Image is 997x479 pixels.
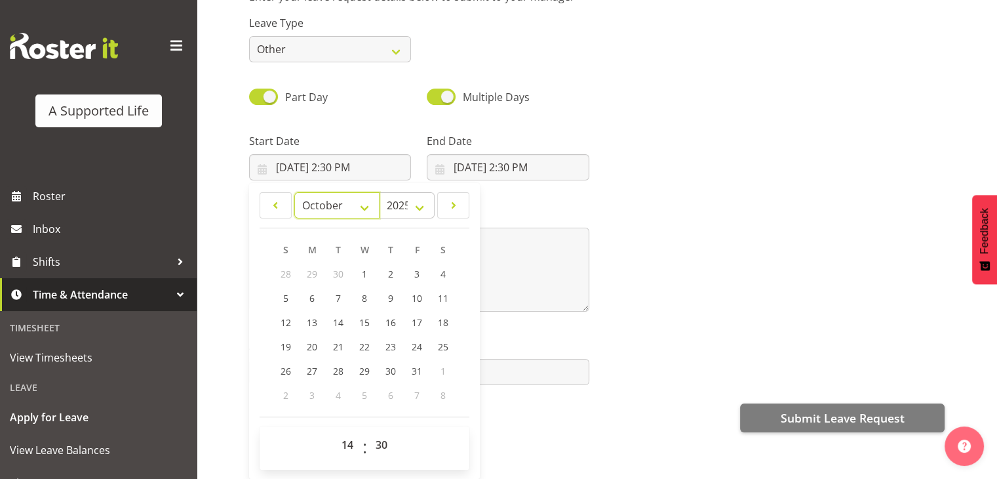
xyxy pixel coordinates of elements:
a: 9 [378,286,404,310]
span: 5 [283,292,288,304]
div: A Supported Life [49,101,149,121]
span: 9 [388,292,393,304]
img: help-xxl-2.png [958,440,971,453]
a: 25 [430,335,456,359]
span: 23 [385,341,396,353]
span: 13 [307,316,317,329]
span: 22 [359,341,370,353]
span: 2 [388,268,393,280]
span: 11 [438,292,448,304]
span: 20 [307,341,317,353]
a: 23 [378,335,404,359]
label: End Date [427,133,589,149]
a: 24 [404,335,430,359]
span: 6 [309,292,315,304]
span: 15 [359,316,370,329]
span: 3 [414,268,420,280]
span: 29 [359,365,370,377]
a: Apply for Leave [3,401,193,434]
span: 4 [336,389,341,402]
div: Leave [3,374,193,401]
span: 6 [388,389,393,402]
span: 29 [307,268,317,280]
span: 21 [333,341,343,353]
span: 7 [336,292,341,304]
span: F [415,243,420,256]
label: Start Date [249,133,411,149]
span: 4 [440,268,446,280]
a: 26 [273,359,299,383]
span: Shifts [33,252,170,272]
a: 11 [430,286,456,310]
span: 27 [307,365,317,377]
span: Roster [33,186,190,206]
a: 12 [273,310,299,335]
span: 28 [281,268,291,280]
span: 26 [281,365,291,377]
a: 10 [404,286,430,310]
label: Leave Type [249,15,411,31]
a: 6 [299,286,325,310]
a: 16 [378,310,404,335]
span: Submit Leave Request [780,409,904,427]
a: 17 [404,310,430,335]
span: 25 [438,341,448,353]
span: Inbox [33,219,190,239]
span: Part Day [285,90,328,104]
span: S [440,243,446,256]
a: 29 [351,359,378,383]
span: 2 [283,389,288,402]
a: 3 [404,262,430,286]
a: 18 [430,310,456,335]
span: 31 [412,365,422,377]
span: 14 [333,316,343,329]
button: Feedback - Show survey [972,195,997,284]
img: Rosterit website logo [10,33,118,59]
span: 30 [385,365,396,377]
a: 27 [299,359,325,383]
a: 15 [351,310,378,335]
span: 19 [281,341,291,353]
span: 24 [412,341,422,353]
span: 5 [362,389,367,402]
a: View Timesheets [3,341,193,374]
input: Click to select... [427,154,589,180]
input: Click to select... [249,154,411,180]
a: 22 [351,335,378,359]
span: 16 [385,316,396,329]
a: 13 [299,310,325,335]
a: 7 [325,286,351,310]
span: Time & Attendance [33,285,170,304]
span: 12 [281,316,291,329]
button: Submit Leave Request [740,404,945,432]
a: 21 [325,335,351,359]
a: View Leave Balances [3,434,193,467]
span: : [362,432,367,465]
a: 20 [299,335,325,359]
span: W [361,243,369,256]
span: 10 [412,292,422,304]
a: 2 [378,262,404,286]
span: Feedback [979,208,990,254]
span: 8 [440,389,446,402]
span: 18 [438,316,448,329]
span: 1 [440,365,446,377]
span: M [308,243,317,256]
div: Timesheet [3,314,193,341]
span: 8 [362,292,367,304]
a: 30 [378,359,404,383]
a: 28 [325,359,351,383]
span: Apply for Leave [10,407,187,427]
a: 31 [404,359,430,383]
span: S [283,243,288,256]
span: View Timesheets [10,348,187,367]
a: 5 [273,286,299,310]
a: 1 [351,262,378,286]
span: 7 [414,389,420,402]
span: T [388,243,393,256]
span: Multiple Days [463,90,530,104]
span: View Leave Balances [10,440,187,460]
a: 14 [325,310,351,335]
a: 4 [430,262,456,286]
span: 1 [362,268,367,280]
